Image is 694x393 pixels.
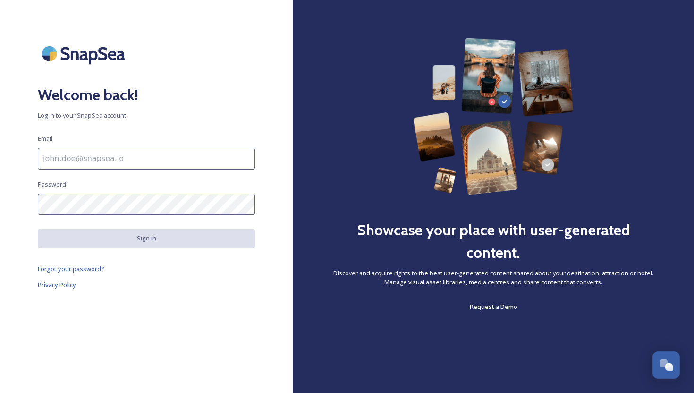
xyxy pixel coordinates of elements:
h2: Showcase your place with user-generated content. [330,219,656,264]
h2: Welcome back! [38,84,255,106]
button: Sign in [38,229,255,248]
a: Privacy Policy [38,279,255,290]
img: SnapSea Logo [38,38,132,69]
span: Privacy Policy [38,281,76,289]
a: Forgot your password? [38,263,255,274]
span: Discover and acquire rights to the best user-generated content shared about your destination, att... [330,269,656,287]
img: 63b42ca75bacad526042e722_Group%20154-p-800.png [413,38,574,195]
button: Open Chat [652,351,680,379]
span: Password [38,180,66,189]
span: Forgot your password? [38,265,104,273]
a: Request a Demo [470,301,517,312]
span: Request a Demo [470,302,517,311]
input: john.doe@snapsea.io [38,148,255,170]
span: Log in to your SnapSea account [38,111,255,120]
span: Email [38,134,52,143]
